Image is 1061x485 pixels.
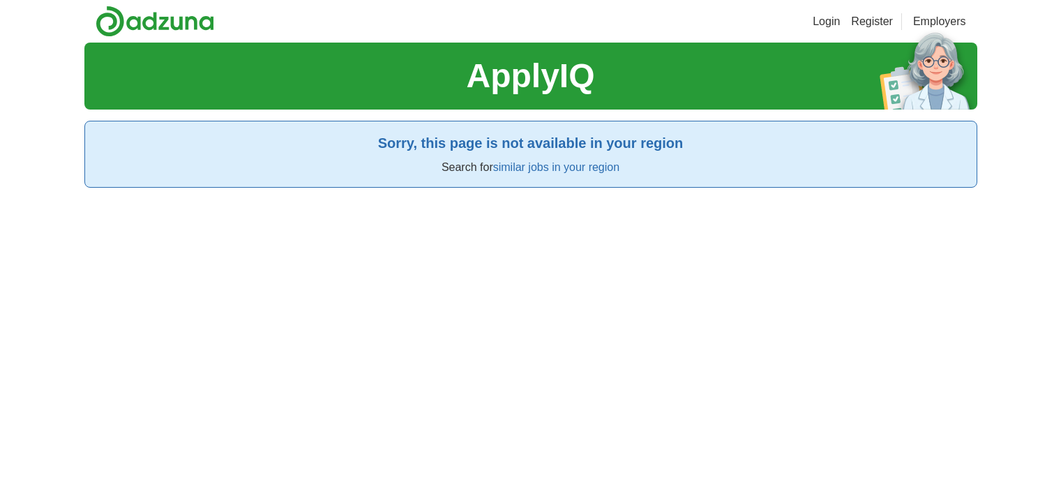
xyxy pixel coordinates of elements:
[493,161,619,173] a: similar jobs in your region
[913,13,966,30] a: Employers
[96,6,214,37] img: Adzuna logo
[466,51,594,101] h1: ApplyIQ
[96,159,965,176] p: Search for
[851,13,893,30] a: Register
[96,133,965,154] h2: Sorry, this page is not available in your region
[813,13,840,30] a: Login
